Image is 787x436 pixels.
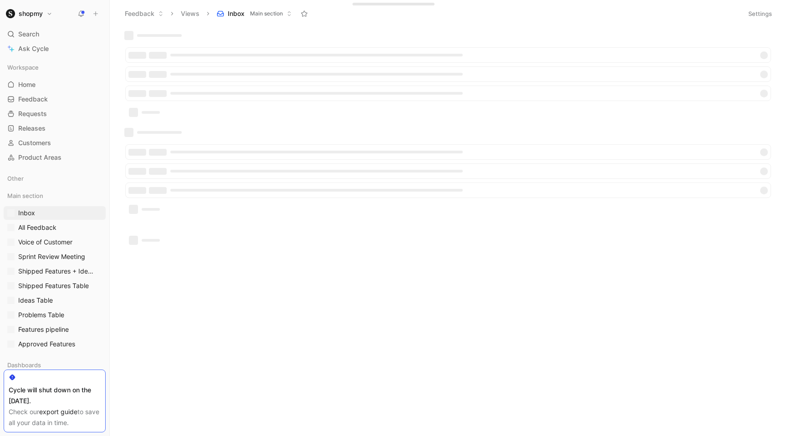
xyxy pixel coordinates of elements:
[18,153,61,162] span: Product Areas
[6,9,15,18] img: shopmy
[4,279,106,293] a: Shipped Features Table
[18,238,72,247] span: Voice of Customer
[18,124,46,133] span: Releases
[4,122,106,135] a: Releases
[4,323,106,336] a: Features pipeline
[19,10,43,18] h1: shopmy
[9,406,101,428] div: Check our to save all your data in time.
[4,172,106,185] div: Other
[4,235,106,249] a: Voice of Customer
[18,267,95,276] span: Shipped Features + Ideas Table
[18,296,53,305] span: Ideas Table
[4,92,106,106] a: Feedback
[9,385,101,406] div: Cycle will shut down on the [DATE].
[18,95,48,104] span: Feedback
[18,208,35,218] span: Inbox
[4,221,106,234] a: All Feedback
[18,325,69,334] span: Features pipeline
[4,61,106,74] div: Workspace
[121,7,168,20] button: Feedback
[744,7,776,20] button: Settings
[4,206,106,220] a: Inbox
[4,337,106,351] a: Approved Features
[39,408,77,416] a: export guide
[18,310,64,319] span: Problems Table
[250,9,283,18] span: Main section
[4,294,106,307] a: Ideas Table
[213,7,296,20] button: InboxMain section
[4,27,106,41] div: Search
[4,358,106,372] div: Dashboards
[4,136,106,150] a: Customers
[18,223,56,232] span: All Feedback
[18,43,49,54] span: Ask Cycle
[7,174,24,183] span: Other
[18,252,85,261] span: Sprint Review Meeting
[18,138,51,147] span: Customers
[4,189,106,351] div: Main sectionInboxAll FeedbackVoice of CustomerSprint Review MeetingShipped Features + Ideas Table...
[4,42,106,56] a: Ask Cycle
[7,191,43,200] span: Main section
[18,29,39,40] span: Search
[4,250,106,264] a: Sprint Review Meeting
[7,63,39,72] span: Workspace
[4,172,106,188] div: Other
[4,264,106,278] a: Shipped Features + Ideas Table
[228,9,245,18] span: Inbox
[18,80,36,89] span: Home
[177,7,204,20] button: Views
[4,189,106,203] div: Main section
[4,7,55,20] button: shopmyshopmy
[4,107,106,121] a: Requests
[4,308,106,322] a: Problems Table
[18,109,47,118] span: Requests
[4,151,106,164] a: Product Areas
[7,360,41,370] span: Dashboards
[18,281,89,290] span: Shipped Features Table
[4,78,106,91] a: Home
[18,340,75,349] span: Approved Features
